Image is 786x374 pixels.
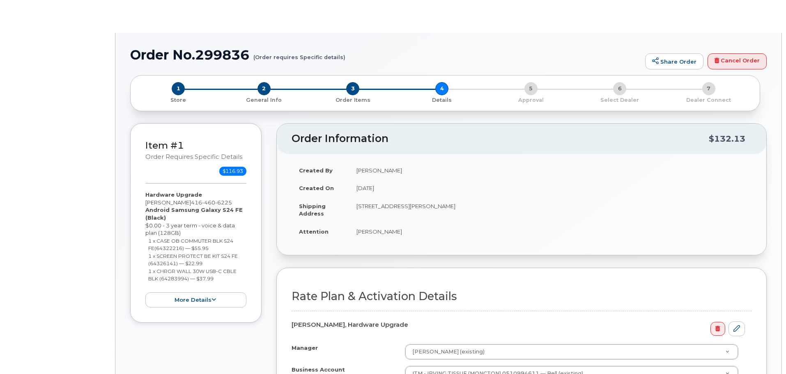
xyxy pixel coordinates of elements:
[292,133,709,145] h2: Order Information
[349,223,752,241] td: [PERSON_NAME]
[145,207,243,221] strong: Android Samsung Galaxy S24 FE (Black)
[172,82,185,95] span: 1
[709,131,745,147] div: $132.13
[292,366,345,374] label: Business Account
[349,179,752,197] td: [DATE]
[292,290,752,303] h2: Rate Plan & Activation Details
[645,53,703,70] a: Share Order
[220,95,309,104] a: 2 General Info
[219,167,246,176] span: $116.93
[292,321,745,328] h4: [PERSON_NAME], Hardware Upgrade
[405,344,738,359] a: [PERSON_NAME] (existing)
[253,48,345,60] small: (Order requires Specific details)
[202,199,215,206] span: 460
[407,348,485,356] span: [PERSON_NAME] (existing)
[299,185,334,191] strong: Created On
[299,167,333,174] strong: Created By
[145,191,202,198] strong: Hardware Upgrade
[346,82,359,95] span: 3
[145,140,184,151] a: Item #1
[349,197,752,223] td: [STREET_ADDRESS][PERSON_NAME]
[308,95,398,104] a: 3 Order Items
[191,199,232,206] span: 416
[299,228,329,235] strong: Attention
[292,344,318,352] label: Manager
[215,199,232,206] span: 6225
[130,48,641,62] h1: Order No.299836
[137,95,220,104] a: 1 Store
[148,238,233,252] small: 1 x CASE OB COMMUTER BLK S24 FE(64322216) — $55.95
[145,153,242,161] small: Order requires Specific details
[349,161,752,179] td: [PERSON_NAME]
[148,268,237,282] small: 1 x CHRGR WALL 30W USB-C CBLE BLK (64283994) — $37.99
[140,96,216,104] p: Store
[299,203,326,217] strong: Shipping Address
[223,96,306,104] p: General Info
[145,191,246,307] div: [PERSON_NAME] $0.00 - 3 year term - voice & data plan (128GB)
[148,253,238,267] small: 1 x SCREEN PROTECT BE KIT S24 FE (64326141) — $22.99
[257,82,271,95] span: 2
[145,292,246,307] button: more details
[312,96,394,104] p: Order Items
[708,53,767,70] a: Cancel Order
